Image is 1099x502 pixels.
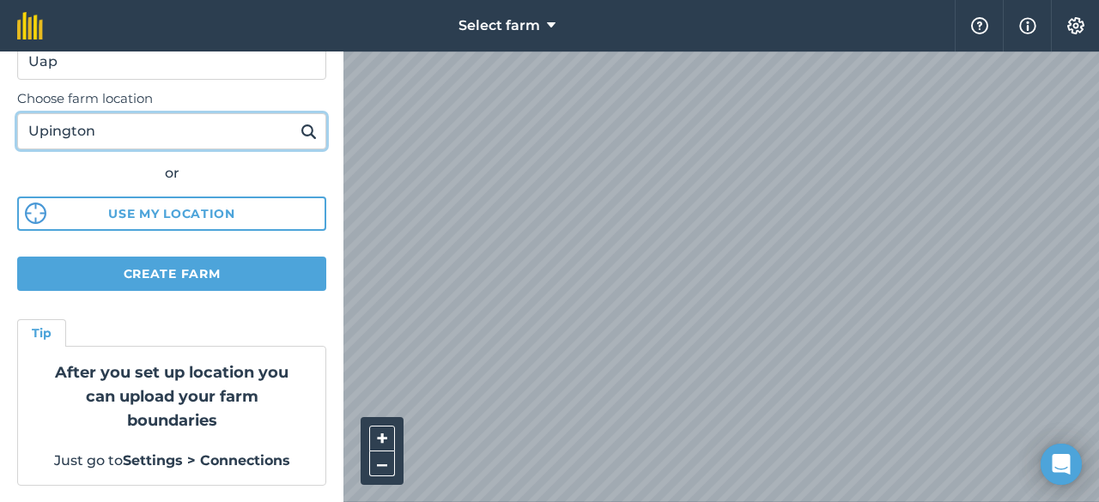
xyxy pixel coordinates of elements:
[17,162,326,184] div: or
[55,363,288,430] strong: After you set up location you can upload your farm boundaries
[1041,444,1082,485] div: Open Intercom Messenger
[17,113,326,149] input: Enter your farm’s address
[1066,17,1086,34] img: A cog icon
[458,15,540,36] span: Select farm
[369,426,395,451] button: +
[369,451,395,476] button: –
[17,12,43,39] img: fieldmargin Logo
[17,88,326,109] label: Choose farm location
[32,324,52,342] h4: Tip
[17,257,326,291] button: Create farm
[123,452,290,469] strong: Settings > Connections
[969,17,990,34] img: A question mark icon
[25,203,46,224] img: svg%3e
[39,450,305,472] p: Just go to
[17,44,326,80] input: Farm name
[301,121,317,142] img: svg+xml;base64,PHN2ZyB4bWxucz0iaHR0cDovL3d3dy53My5vcmcvMjAwMC9zdmciIHdpZHRoPSIxOSIgaGVpZ2h0PSIyNC...
[17,197,326,231] button: Use my location
[1019,15,1036,36] img: svg+xml;base64,PHN2ZyB4bWxucz0iaHR0cDovL3d3dy53My5vcmcvMjAwMC9zdmciIHdpZHRoPSIxNyIgaGVpZ2h0PSIxNy...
